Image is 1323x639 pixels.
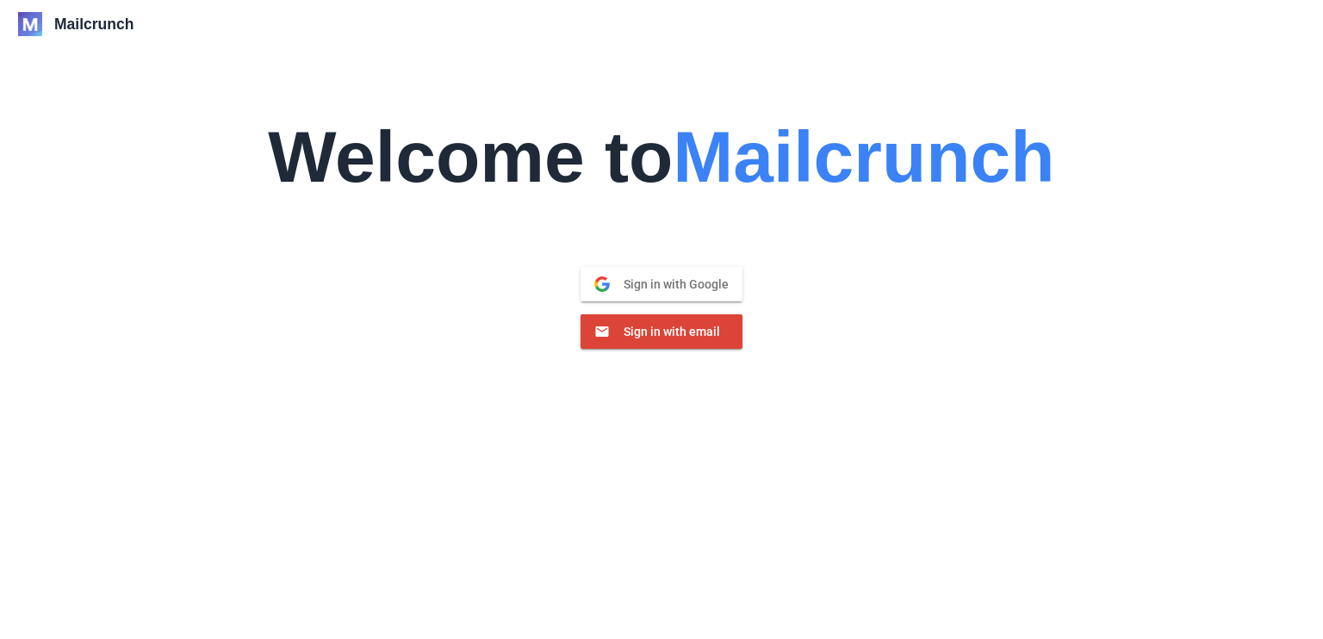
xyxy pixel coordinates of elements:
button: Sign in with email [581,314,742,349]
span: Sign in with Google [610,276,729,292]
span: Sign in with email [610,324,720,339]
h1: Welcome to [268,36,1054,193]
img: logo [18,12,42,36]
button: Sign in with Google [581,267,742,301]
span: Mailcrunch [54,14,134,35]
span: Mailcrunch [673,116,1054,197]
